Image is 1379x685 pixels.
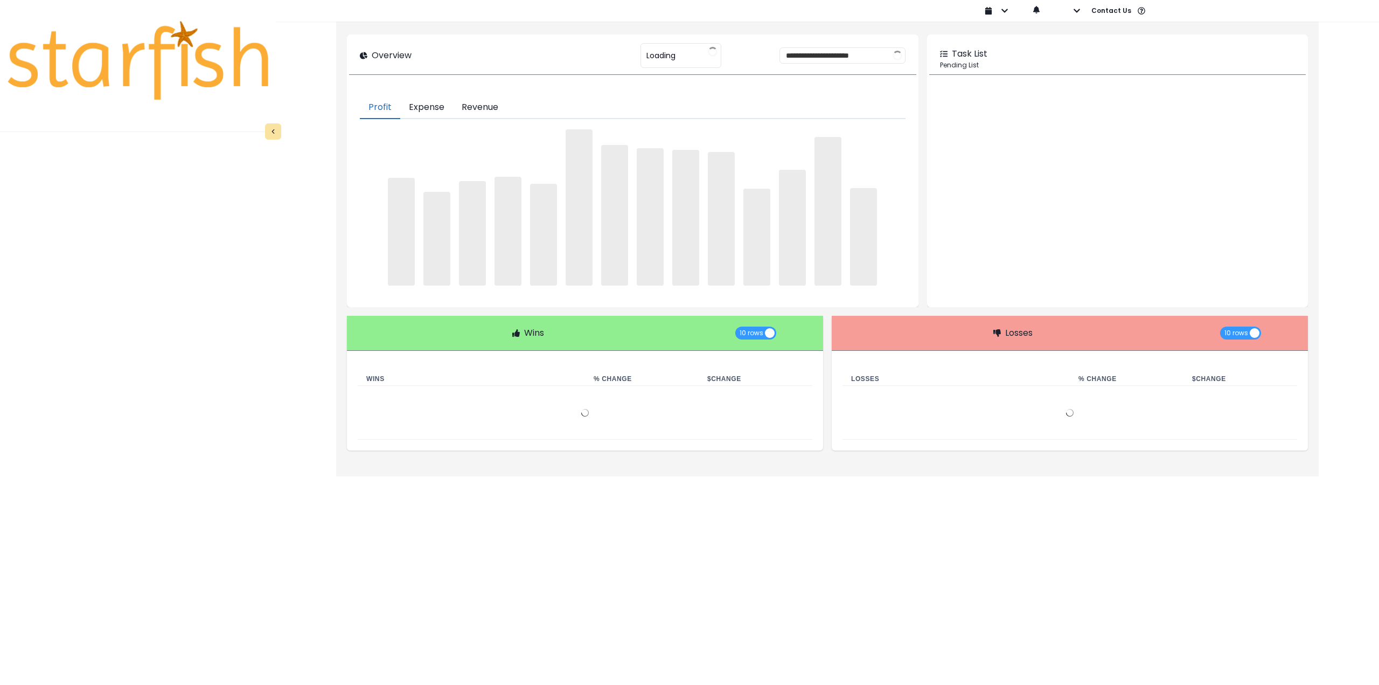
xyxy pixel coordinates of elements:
span: ‌ [530,184,557,286]
span: ‌ [850,188,877,286]
span: 10 rows [740,327,763,340]
span: ‌ [708,152,735,286]
button: Revenue [453,96,507,119]
p: Task List [952,47,987,60]
p: Overview [372,49,412,62]
span: Loading [646,44,675,67]
p: Wins [524,327,544,340]
p: Pending List [940,60,1295,70]
th: Wins [358,372,585,386]
span: ‌ [779,170,806,286]
span: ‌ [423,192,450,286]
th: $ Change [699,372,812,386]
span: ‌ [495,177,521,286]
span: ‌ [743,189,770,286]
p: Losses [1005,327,1033,340]
th: % Change [585,372,699,386]
span: ‌ [637,148,664,286]
span: ‌ [459,181,486,286]
span: ‌ [601,145,628,286]
span: ‌ [672,150,699,286]
button: Expense [400,96,453,119]
th: % Change [1070,372,1183,386]
th: $ Change [1183,372,1297,386]
span: ‌ [814,137,841,286]
th: Losses [842,372,1070,386]
button: Profit [360,96,400,119]
span: ‌ [566,129,593,286]
span: ‌ [388,178,415,286]
span: 10 rows [1224,327,1248,340]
